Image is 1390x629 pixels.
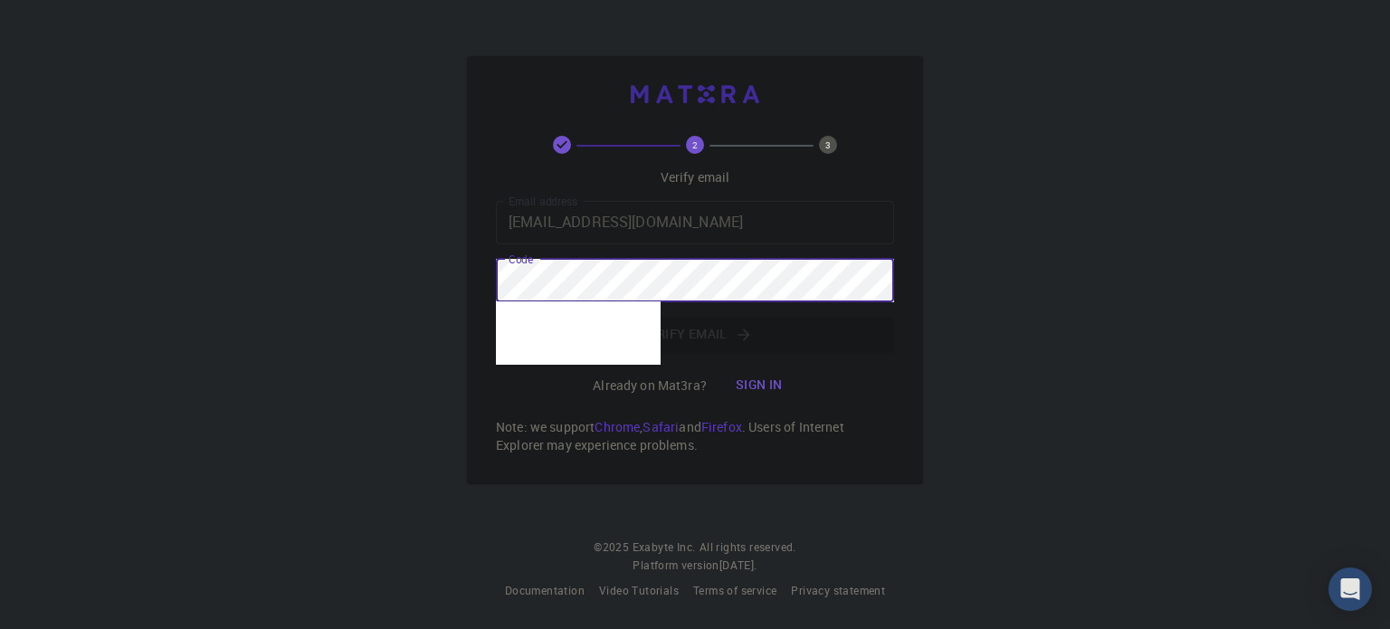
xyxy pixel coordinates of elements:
a: [DATE]. [719,557,757,575]
span: © 2025 [594,538,632,557]
span: All rights reserved. [700,538,796,557]
span: [DATE] . [719,558,757,572]
label: Email address [509,194,577,209]
a: Firefox [701,418,742,435]
a: Safari [643,418,679,435]
span: Terms of service [693,583,776,597]
label: Code [509,252,533,267]
span: Platform version [633,557,719,575]
p: Already on Mat3ra? [593,376,707,395]
a: Video Tutorials [599,582,679,600]
a: Terms of service [693,582,776,600]
span: Documentation [505,583,585,597]
text: 2 [692,138,698,151]
a: Exabyte Inc. [633,538,696,557]
p: Verify email [661,168,730,186]
span: Exabyte Inc. [633,539,696,554]
a: Documentation [505,582,585,600]
p: Note: we support , and . Users of Internet Explorer may experience problems. [496,418,894,454]
a: Privacy statement [791,582,885,600]
text: 3 [825,138,831,151]
div: Open Intercom Messenger [1328,567,1372,611]
span: Video Tutorials [599,583,679,597]
span: Privacy statement [791,583,885,597]
a: Chrome [595,418,640,435]
button: Sign in [721,367,797,404]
